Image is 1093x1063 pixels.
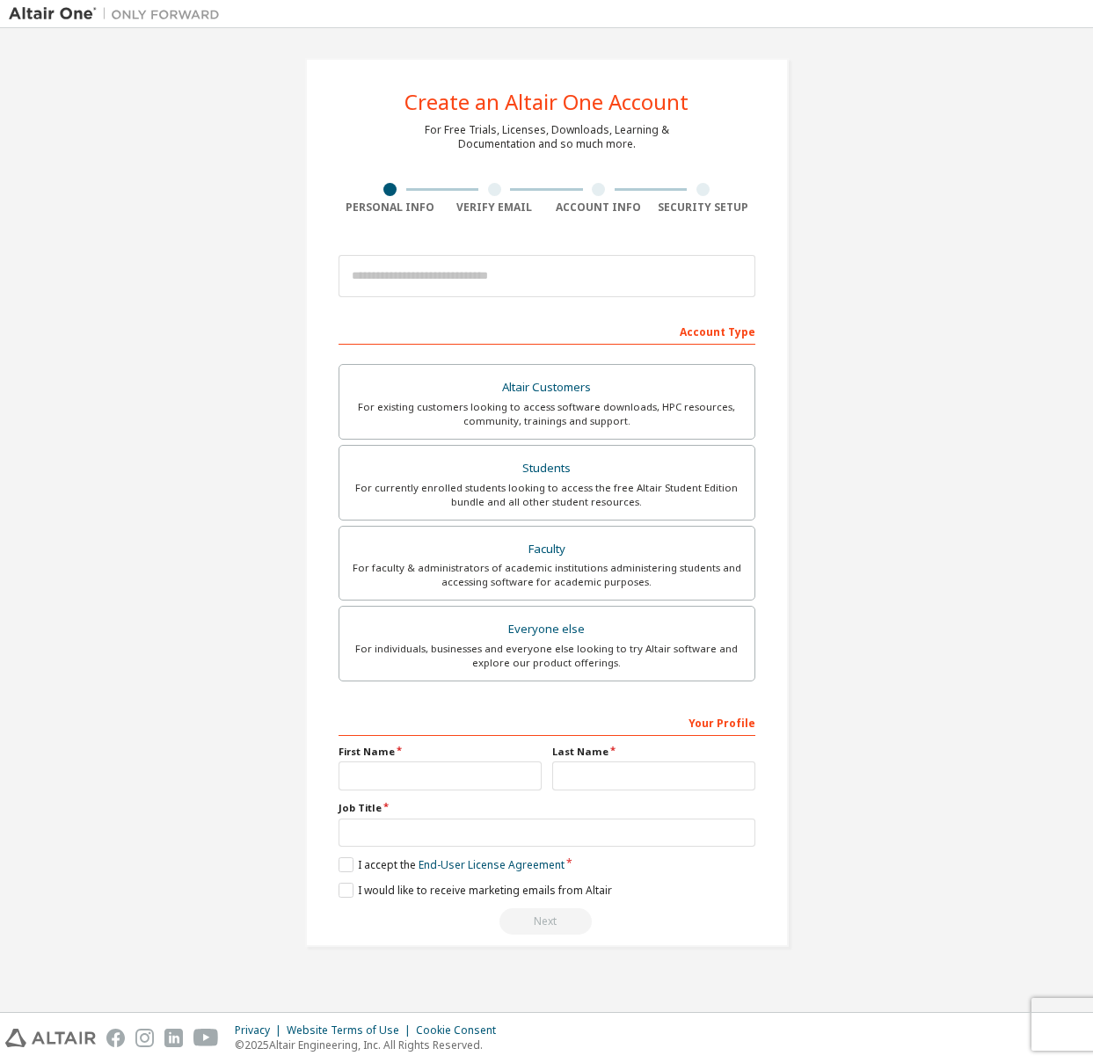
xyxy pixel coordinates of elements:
[350,456,744,481] div: Students
[339,883,612,898] label: I would like to receive marketing emails from Altair
[235,1038,506,1052] p: © 2025 Altair Engineering, Inc. All Rights Reserved.
[552,745,755,759] label: Last Name
[339,745,542,759] label: First Name
[339,908,755,935] div: Read and acccept EULA to continue
[287,1023,416,1038] div: Website Terms of Use
[5,1029,96,1047] img: altair_logo.svg
[106,1029,125,1047] img: facebook.svg
[547,200,652,215] div: Account Info
[339,801,755,815] label: Job Title
[339,708,755,736] div: Your Profile
[350,375,744,400] div: Altair Customers
[9,5,229,23] img: Altair One
[235,1023,287,1038] div: Privacy
[164,1029,183,1047] img: linkedin.svg
[135,1029,154,1047] img: instagram.svg
[419,857,565,872] a: End-User License Agreement
[350,400,744,428] div: For existing customers looking to access software downloads, HPC resources, community, trainings ...
[339,857,565,872] label: I accept the
[350,617,744,642] div: Everyone else
[339,200,443,215] div: Personal Info
[339,317,755,345] div: Account Type
[416,1023,506,1038] div: Cookie Consent
[350,642,744,670] div: For individuals, businesses and everyone else looking to try Altair software and explore our prod...
[404,91,689,113] div: Create an Altair One Account
[350,561,744,589] div: For faculty & administrators of academic institutions administering students and accessing softwa...
[651,200,755,215] div: Security Setup
[442,200,547,215] div: Verify Email
[350,481,744,509] div: For currently enrolled students looking to access the free Altair Student Edition bundle and all ...
[425,123,669,151] div: For Free Trials, Licenses, Downloads, Learning & Documentation and so much more.
[350,537,744,562] div: Faculty
[193,1029,219,1047] img: youtube.svg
